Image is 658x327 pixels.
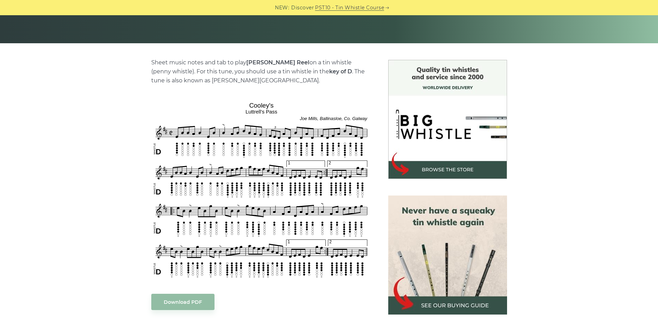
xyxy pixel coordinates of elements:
[151,294,214,310] a: Download PDF
[151,99,372,280] img: Cooley's Tin Whistle Tabs & Sheet Music
[388,60,507,179] img: BigWhistle Tin Whistle Store
[291,4,314,12] span: Discover
[246,59,309,66] strong: [PERSON_NAME] Reel
[388,196,507,315] img: tin whistle buying guide
[329,68,352,75] strong: key of D
[315,4,384,12] a: PST10 - Tin Whistle Course
[275,4,289,12] span: NEW:
[151,58,372,85] p: Sheet music notes and tab to play on a tin whistle (penny whistle). For this tune, you should use...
